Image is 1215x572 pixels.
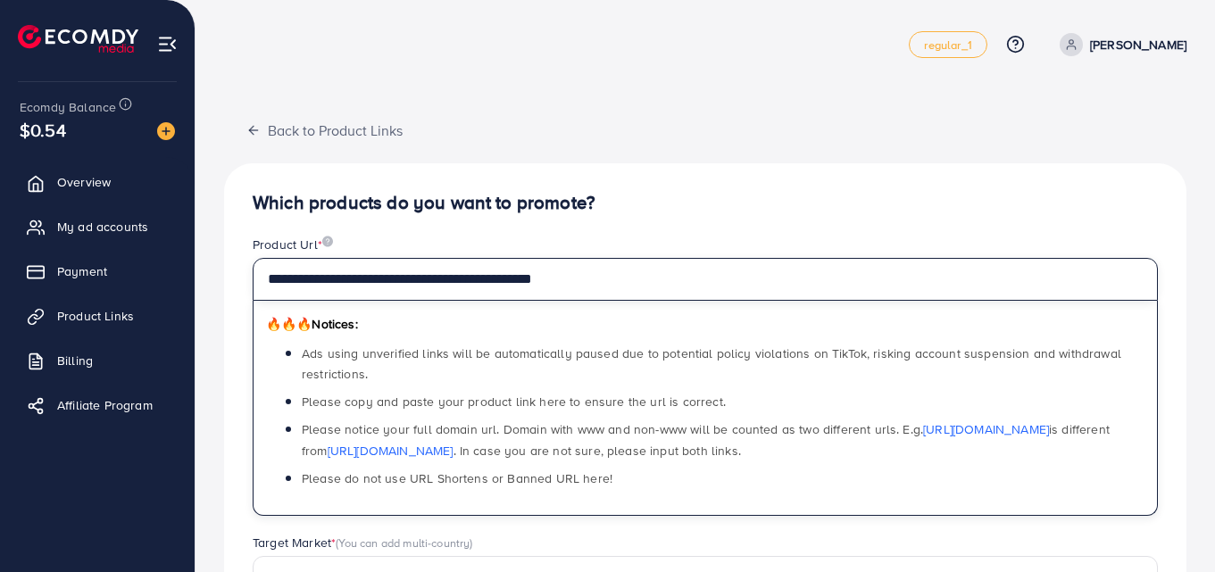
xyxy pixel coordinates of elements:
[13,387,181,423] a: Affiliate Program
[13,209,181,245] a: My ad accounts
[1139,492,1202,559] iframe: Chat
[924,39,971,51] span: regular_1
[322,236,333,247] img: image
[57,396,153,414] span: Affiliate Program
[1090,34,1186,55] p: [PERSON_NAME]
[57,307,134,325] span: Product Links
[923,420,1049,438] a: [URL][DOMAIN_NAME]
[909,31,986,58] a: regular_1
[253,236,333,253] label: Product Url
[57,352,93,369] span: Billing
[266,315,358,333] span: Notices:
[253,192,1158,214] h4: Which products do you want to promote?
[1053,33,1186,56] a: [PERSON_NAME]
[13,164,181,200] a: Overview
[13,343,181,378] a: Billing
[253,534,473,551] label: Target Market
[18,25,138,53] img: logo
[302,393,726,410] span: Please copy and paste your product link here to ensure the url is correct.
[13,253,181,289] a: Payment
[20,98,116,116] span: Ecomdy Balance
[302,344,1121,383] span: Ads using unverified links will be automatically paused due to potential policy violations on Tik...
[57,173,111,191] span: Overview
[157,34,178,54] img: menu
[224,111,425,149] button: Back to Product Links
[328,442,454,460] a: [URL][DOMAIN_NAME]
[57,218,148,236] span: My ad accounts
[302,420,1110,459] span: Please notice your full domain url. Domain with www and non-www will be counted as two different ...
[266,315,312,333] span: 🔥🔥🔥
[57,262,107,280] span: Payment
[302,469,612,487] span: Please do not use URL Shortens or Banned URL here!
[13,298,181,334] a: Product Links
[20,117,66,143] span: $0.54
[336,535,472,551] span: (You can add multi-country)
[157,122,175,140] img: image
